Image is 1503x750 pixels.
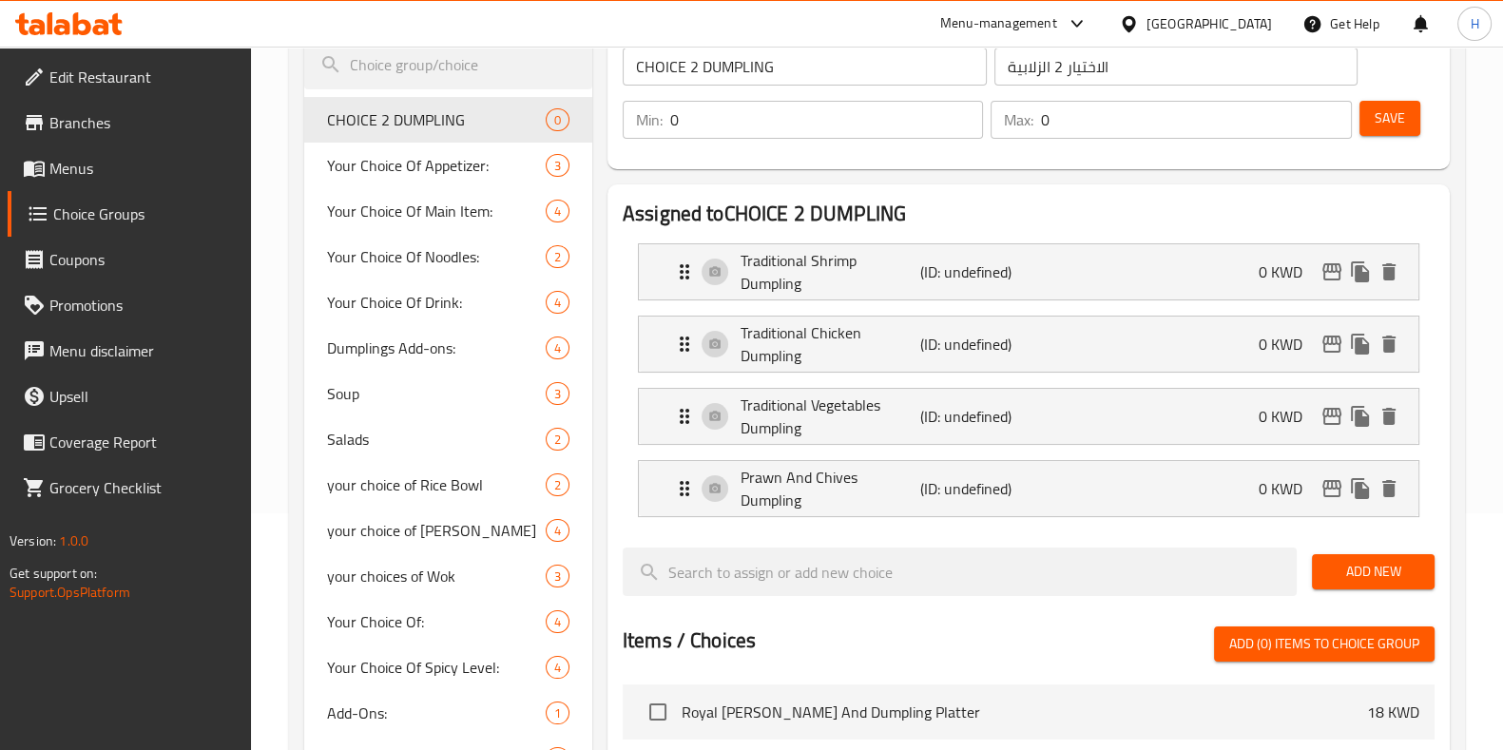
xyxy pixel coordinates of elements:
button: duplicate [1346,402,1375,431]
li: Expand [623,236,1435,308]
div: your choice of Rice Bowl2 [304,462,592,508]
p: Min: [636,108,663,131]
div: Choices [546,610,569,633]
span: CHOICE 2 DUMPLING [327,108,546,131]
span: Soup [327,382,546,405]
span: Salads [327,428,546,451]
div: Salads2 [304,416,592,462]
button: Save [1359,101,1420,136]
a: Grocery Checklist [8,465,251,510]
div: your choices of Wok3 [304,553,592,599]
span: 4 [547,339,568,357]
div: Menu-management [940,12,1057,35]
span: Menus [49,157,236,180]
span: Royal [PERSON_NAME] And Dumpling Platter [682,701,1367,723]
div: Soup3 [304,371,592,416]
p: (ID: undefined) [920,477,1040,500]
span: Your Choice Of Main Item: [327,200,546,222]
input: search [304,41,592,89]
div: your choice of [PERSON_NAME]4 [304,508,592,553]
span: Dumplings Add-ons: [327,337,546,359]
span: 1.0.0 [59,529,88,553]
div: Choices [546,519,569,542]
button: delete [1375,258,1403,286]
a: Edit Restaurant [8,54,251,100]
span: Choice Groups [53,202,236,225]
p: Traditional Chicken Dumpling [741,321,920,367]
button: duplicate [1346,330,1375,358]
div: Expand [639,244,1418,299]
div: Choices [546,108,569,131]
a: Menu disclaimer [8,328,251,374]
div: Your Choice Of:4 [304,599,592,644]
div: Dumplings Add-ons:4 [304,325,592,371]
span: 4 [547,202,568,221]
div: Your Choice Of Drink:4 [304,279,592,325]
p: Traditional Shrimp Dumpling [741,249,920,295]
span: Your Choice Of Noodles: [327,245,546,268]
span: Add New [1327,560,1419,584]
span: Promotions [49,294,236,317]
button: Add (0) items to choice group [1214,626,1435,662]
a: Promotions [8,282,251,328]
p: 0 KWD [1259,405,1318,428]
span: 3 [547,157,568,175]
a: Coverage Report [8,419,251,465]
span: Select choice [638,692,678,732]
button: edit [1318,474,1346,503]
div: Choices [546,382,569,405]
span: H [1470,13,1478,34]
span: Save [1375,106,1405,130]
a: Branches [8,100,251,145]
span: Your Choice Of Drink: [327,291,546,314]
p: Prawn And Chives Dumpling [741,466,920,511]
div: Choices [546,473,569,496]
span: 3 [547,567,568,586]
p: (ID: undefined) [920,405,1040,428]
button: delete [1375,474,1403,503]
p: (ID: undefined) [920,333,1040,356]
div: Your Choice Of Main Item:4 [304,188,592,234]
span: Grocery Checklist [49,476,236,499]
span: Version: [10,529,56,553]
span: your choice of Rice Bowl [327,473,546,496]
a: Support.OpsPlatform [10,580,130,605]
li: Expand [623,380,1435,452]
span: Coverage Report [49,431,236,453]
p: Traditional Vegetables Dumpling [741,394,920,439]
div: Choices [546,154,569,177]
button: delete [1375,402,1403,431]
span: 2 [547,431,568,449]
div: Your Choice Of Spicy Level:4 [304,644,592,690]
span: 0 [547,111,568,129]
div: Choices [546,428,569,451]
li: Expand [623,452,1435,525]
div: Choices [546,702,569,724]
span: 4 [547,522,568,540]
span: Branches [49,111,236,134]
h2: Items / Choices [623,626,756,655]
div: Your Choice Of Appetizer:3 [304,143,592,188]
a: Choice Groups [8,191,251,237]
div: Expand [639,317,1418,372]
span: Menu disclaimer [49,339,236,362]
button: edit [1318,402,1346,431]
span: Add (0) items to choice group [1229,632,1419,656]
span: Get support on: [10,561,97,586]
div: Expand [639,389,1418,444]
button: delete [1375,330,1403,358]
span: 4 [547,294,568,312]
a: Coupons [8,237,251,282]
span: Your Choice Of Spicy Level: [327,656,546,679]
button: duplicate [1346,258,1375,286]
a: Upsell [8,374,251,419]
input: search [623,548,1297,596]
span: 1 [547,704,568,722]
span: Upsell [49,385,236,408]
li: Expand [623,308,1435,380]
div: Choices [546,337,569,359]
span: 4 [547,659,568,677]
span: 2 [547,248,568,266]
div: Your Choice Of Noodles:2 [304,234,592,279]
h2: Assigned to CHOICE 2 DUMPLING [623,200,1435,228]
